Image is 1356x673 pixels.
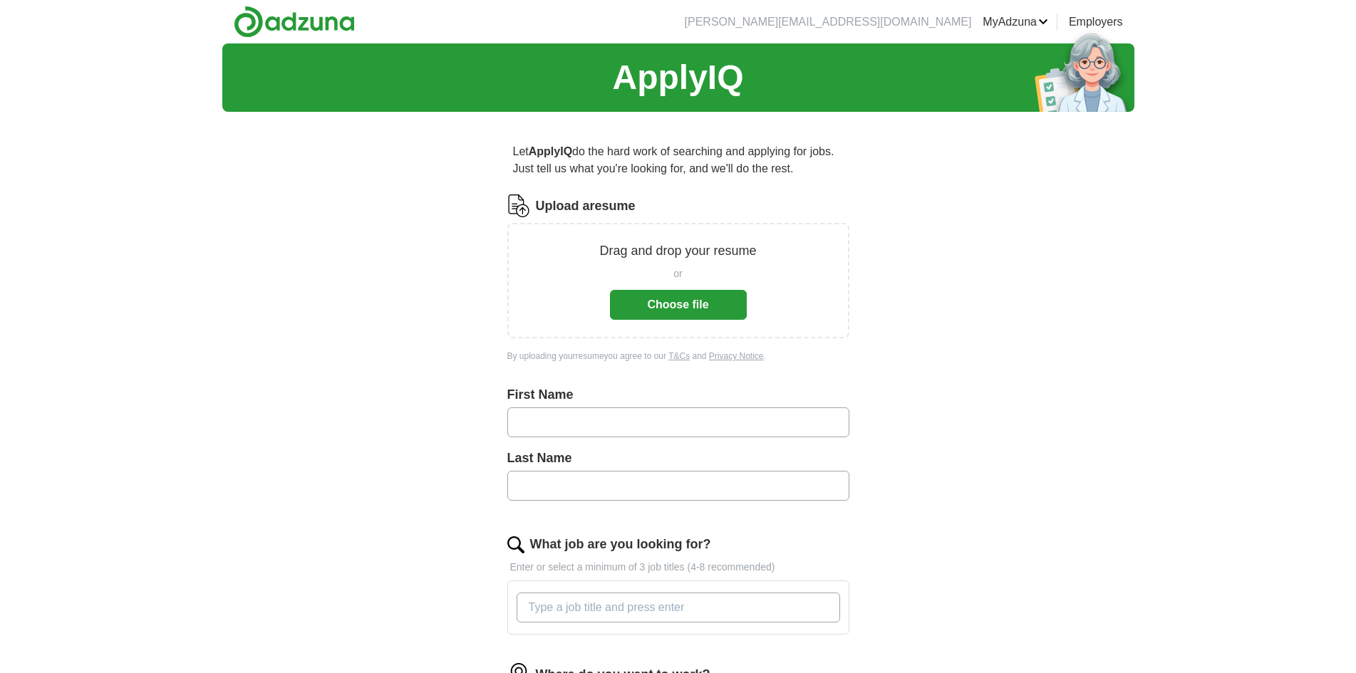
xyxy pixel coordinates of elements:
[507,137,849,183] p: Let do the hard work of searching and applying for jobs. Just tell us what you're looking for, an...
[610,290,747,320] button: Choose file
[507,385,849,405] label: First Name
[530,535,711,554] label: What job are you looking for?
[983,14,1048,31] a: MyAdzuna
[517,593,840,622] input: Type a job title and press enter
[507,194,530,217] img: CV Icon
[709,351,764,361] a: Privacy Notice
[507,449,849,468] label: Last Name
[234,6,355,38] img: Adzuna logo
[599,241,756,261] p: Drag and drop your resume
[529,145,572,157] strong: ApplyIQ
[1069,14,1123,31] a: Employers
[685,14,972,31] li: [PERSON_NAME][EMAIL_ADDRESS][DOMAIN_NAME]
[612,52,743,103] h1: ApplyIQ
[668,351,690,361] a: T&Cs
[536,197,636,216] label: Upload a resume
[507,560,849,575] p: Enter or select a minimum of 3 job titles (4-8 recommended)
[507,536,524,553] img: search.png
[673,266,682,281] span: or
[507,350,849,362] div: By uploading your resume you agree to our and .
